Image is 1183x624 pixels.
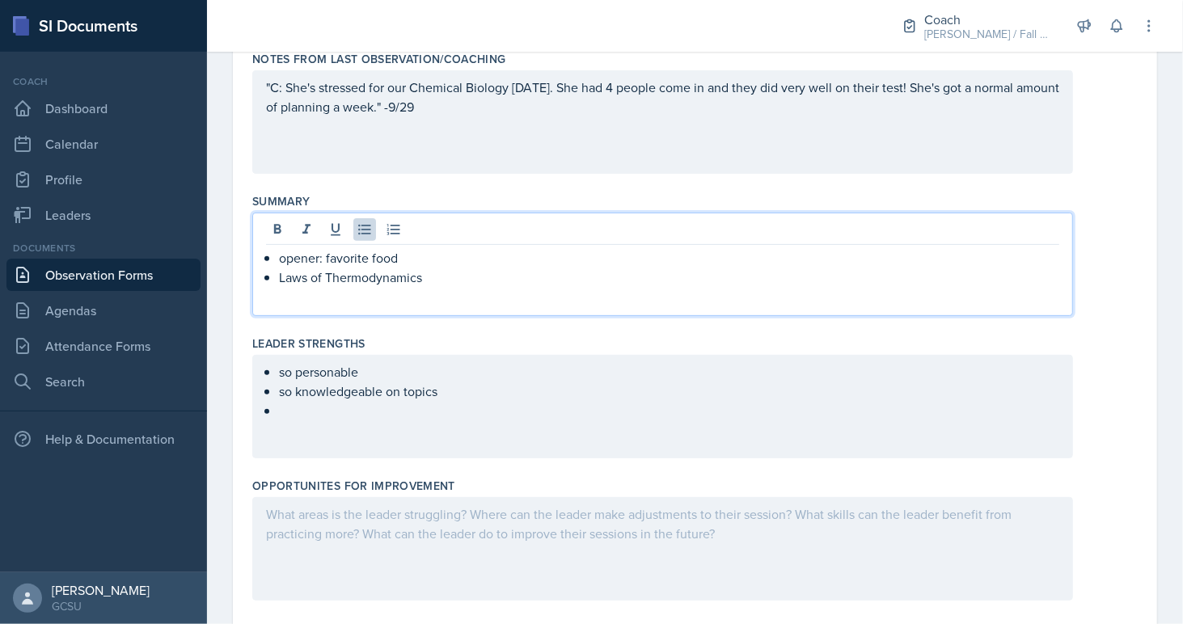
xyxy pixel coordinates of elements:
[6,199,201,231] a: Leaders
[252,478,455,494] label: Opportunites for Improvement
[266,78,1059,116] p: "C: She's stressed for our Chemical Biology [DATE]. She had 4 people come in and they did very we...
[6,92,201,124] a: Dashboard
[924,10,1054,29] div: Coach
[6,128,201,160] a: Calendar
[279,362,1059,382] p: so personable
[6,423,201,455] div: Help & Documentation
[6,163,201,196] a: Profile
[252,193,310,209] label: Summary
[6,330,201,362] a: Attendance Forms
[6,294,201,327] a: Agendas
[52,598,150,614] div: GCSU
[6,259,201,291] a: Observation Forms
[252,335,365,352] label: Leader Strengths
[52,582,150,598] div: [PERSON_NAME]
[6,365,201,398] a: Search
[6,74,201,89] div: Coach
[252,51,506,67] label: Notes From Last Observation/Coaching
[6,241,201,255] div: Documents
[924,26,1054,43] div: [PERSON_NAME] / Fall 2025
[279,268,1059,287] p: Laws of Thermodynamics
[279,382,1059,401] p: so knowledgeable on topics
[279,248,1059,268] p: opener: favorite food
